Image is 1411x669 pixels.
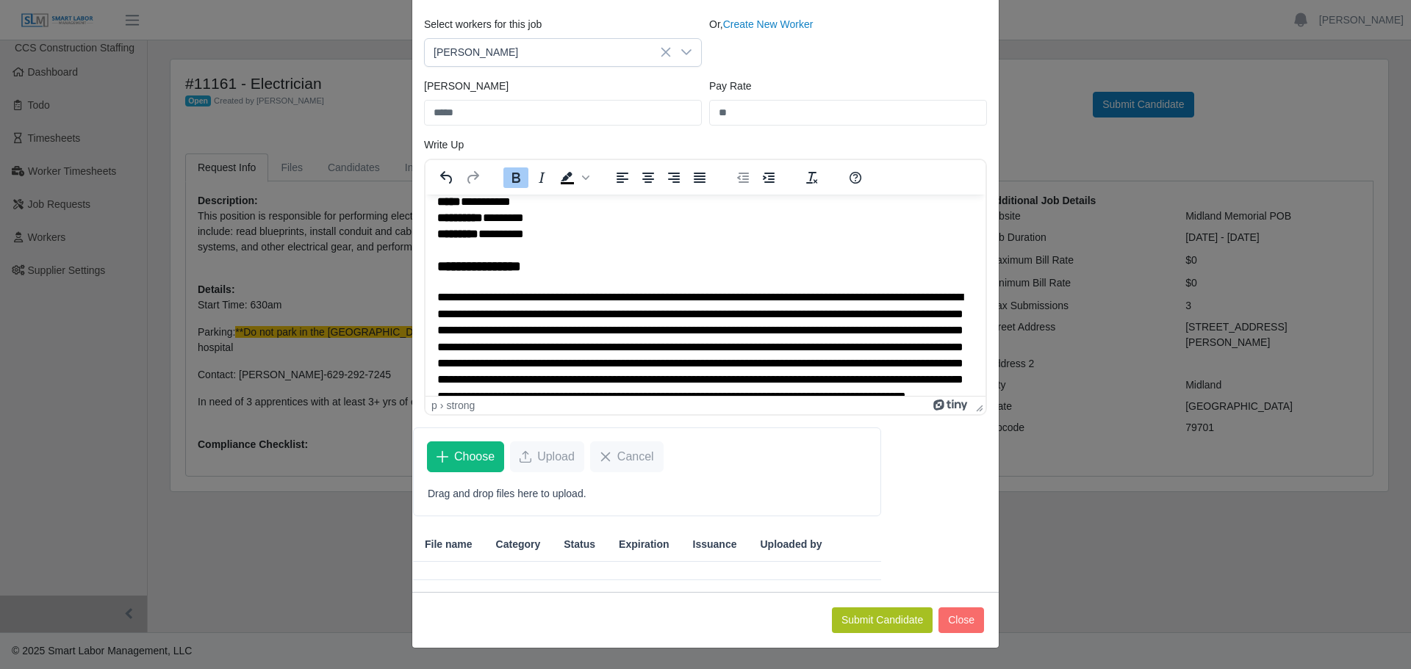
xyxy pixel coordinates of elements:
button: Italic [529,167,554,188]
div: Or, [705,17,991,67]
button: Justify [687,167,712,188]
iframe: Rich Text Area [426,195,985,396]
span: File name [425,537,473,552]
label: Write Up [424,137,464,153]
span: Cancel [617,448,654,466]
div: › [440,399,444,411]
div: Press the Up and Down arrow keys to resize the editor. [970,397,985,414]
span: Upload [537,448,575,466]
button: Submit Candidate [832,607,933,633]
button: Align center [636,167,661,188]
div: p [431,399,437,411]
button: Upload [510,441,584,472]
span: Uploaded by [760,537,822,552]
p: Drag and drop files here to upload. [428,486,866,502]
button: Close [938,607,984,633]
span: Issuance [693,537,737,552]
a: Powered by Tiny [933,399,970,411]
button: Redo [460,167,485,188]
button: Bold [503,167,528,188]
span: Expiration [619,537,669,552]
button: Increase indent [756,167,781,188]
button: Undo [434,167,459,188]
button: Help [843,167,868,188]
button: Decrease indent [730,167,755,188]
label: [PERSON_NAME] [424,79,509,94]
button: Align right [661,167,686,188]
span: Karrina Huitron [425,39,672,66]
div: Background color Black [555,167,592,188]
span: Status [564,537,595,552]
span: Category [496,537,541,552]
span: Choose [454,448,495,466]
div: strong [446,399,475,411]
button: Cancel [590,441,664,472]
button: Choose [427,441,504,472]
label: Pay Rate [709,79,752,94]
button: Align left [610,167,635,188]
button: Clear formatting [800,167,825,188]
